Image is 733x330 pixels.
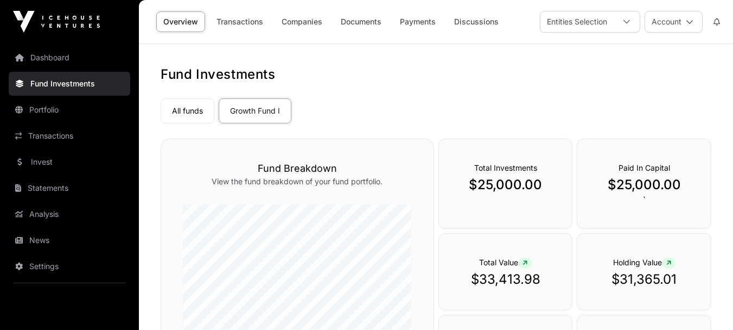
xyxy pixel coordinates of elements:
[13,11,100,33] img: Icehouse Ventures Logo
[9,176,130,200] a: Statements
[156,11,205,32] a: Overview
[645,11,703,33] button: Account
[577,139,711,229] div: `
[9,254,130,278] a: Settings
[474,163,537,172] span: Total Investments
[183,161,412,176] h3: Fund Breakdown
[219,98,291,123] a: Growth Fund I
[461,271,551,288] p: $33,413.98
[9,124,130,148] a: Transactions
[275,11,329,32] a: Companies
[619,163,670,172] span: Paid In Capital
[540,11,614,32] div: Entities Selection
[613,258,675,267] span: Holding Value
[9,228,130,252] a: News
[599,176,689,194] p: $25,000.00
[183,176,412,187] p: View the fund breakdown of your fund portfolio.
[461,176,551,194] p: $25,000.00
[161,98,214,123] a: All funds
[161,66,711,83] h1: Fund Investments
[9,72,130,96] a: Fund Investments
[393,11,443,32] a: Payments
[9,150,130,174] a: Invest
[9,202,130,226] a: Analysis
[447,11,506,32] a: Discussions
[479,258,532,267] span: Total Value
[9,46,130,70] a: Dashboard
[599,271,689,288] p: $31,365.01
[9,98,130,122] a: Portfolio
[209,11,270,32] a: Transactions
[334,11,388,32] a: Documents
